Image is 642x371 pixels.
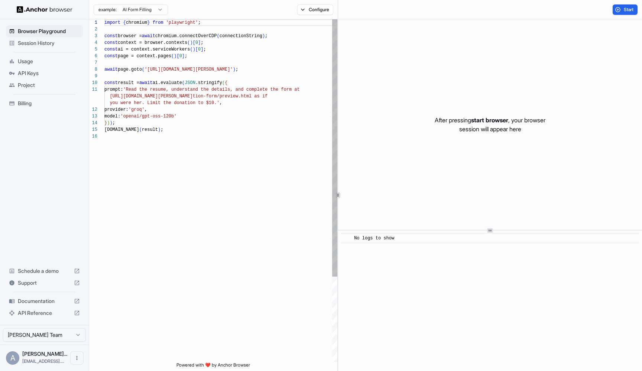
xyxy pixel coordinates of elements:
[190,47,192,52] span: (
[104,33,118,39] span: const
[193,47,195,52] span: )
[193,94,268,99] span: tion-form/preview.html as if
[198,20,201,25] span: ;
[179,54,182,59] span: 0
[113,120,115,126] span: ;
[6,351,19,365] div: A
[107,120,110,126] span: )
[17,6,72,13] img: Anchor Logo
[104,87,123,92] span: prompt:
[142,127,158,132] span: result
[225,80,227,86] span: {
[110,120,112,126] span: )
[22,358,64,364] span: rjchint@gmail.com
[118,40,187,45] span: context = browser.contexts
[6,67,83,79] div: API Keys
[155,33,217,39] span: chromium.connectOverCDP
[18,297,71,305] span: Documentation
[6,97,83,109] div: Billing
[201,47,203,52] span: ]
[18,58,80,65] span: Usage
[153,80,182,86] span: ai.evaluate
[220,100,222,106] span: ,
[139,127,142,132] span: (
[89,106,97,113] div: 12
[104,20,120,25] span: import
[236,67,238,72] span: ;
[118,67,142,72] span: page.goto
[176,54,179,59] span: [
[89,66,97,73] div: 8
[98,7,117,13] span: example:
[118,33,142,39] span: browser =
[18,267,71,275] span: Schedule a demo
[198,40,201,45] span: ]
[203,47,206,52] span: ;
[190,40,192,45] span: )
[176,362,250,371] span: Powered with ❤️ by Anchor Browser
[18,81,80,89] span: Project
[158,127,160,132] span: )
[70,351,84,365] button: Open menu
[89,120,97,126] div: 14
[182,54,185,59] span: ]
[185,54,187,59] span: ;
[110,100,219,106] span: you were her. Limit the donation to $10.'
[18,309,71,317] span: API Reference
[6,79,83,91] div: Project
[104,120,107,126] span: }
[265,33,267,39] span: ;
[201,40,203,45] span: ;
[104,54,118,59] span: const
[89,39,97,46] div: 4
[145,107,147,112] span: ,
[185,80,195,86] span: JSON
[22,351,67,357] span: Arjun Chintapalli
[139,80,153,86] span: await
[624,7,634,13] span: Start
[123,20,126,25] span: {
[222,80,225,86] span: (
[171,54,174,59] span: (
[6,55,83,67] div: Usage
[142,67,145,72] span: (
[195,80,222,86] span: .stringify
[104,107,129,112] span: provider:
[145,67,233,72] span: '[URL][DOMAIN_NAME][PERSON_NAME]'
[104,67,118,72] span: await
[118,47,190,52] span: ai = context.serviceWorkers
[118,54,171,59] span: page = context.pages
[6,295,83,307] div: Documentation
[147,20,150,25] span: }
[345,235,348,242] span: ​
[193,40,195,45] span: [
[198,47,201,52] span: 0
[471,116,508,124] span: start browser
[89,86,97,93] div: 11
[166,20,198,25] span: 'playwright'
[174,54,176,59] span: )
[104,40,118,45] span: const
[6,37,83,49] div: Session History
[120,114,176,119] span: 'openai/gpt-oss-120b'
[118,80,139,86] span: result =
[89,33,97,39] div: 3
[126,20,147,25] span: chromium
[6,25,83,37] div: Browser Playground
[89,53,97,59] div: 6
[217,33,219,39] span: (
[18,100,80,107] span: Billing
[89,59,97,66] div: 7
[142,33,155,39] span: await
[104,47,118,52] span: const
[195,47,198,52] span: [
[123,87,257,92] span: 'Read the resume, understand the details, and comp
[153,20,163,25] span: from
[160,127,163,132] span: ;
[104,114,120,119] span: model:
[89,46,97,53] div: 5
[262,33,265,39] span: )
[110,94,192,99] span: [URL][DOMAIN_NAME][PERSON_NAME]
[89,26,97,33] div: 2
[89,80,97,86] div: 10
